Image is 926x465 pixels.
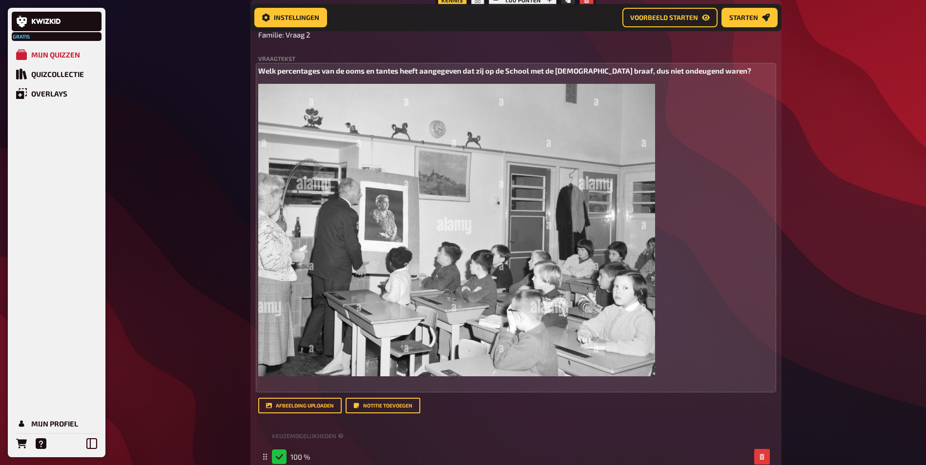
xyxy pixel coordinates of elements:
span: 100 % [290,452,310,461]
span: Instellingen [274,14,319,21]
a: Mijn quizzen [12,45,102,64]
button: Voorbeeld starten [622,8,718,27]
span: Gratis [13,34,30,39]
label: Vraagtekst [258,56,774,61]
span: Starten [729,14,758,21]
div: Quizcollectie [31,70,84,78]
a: Help [31,434,51,453]
span: Voorbeeld starten [630,14,698,21]
a: Bestellingen [12,434,31,453]
button: Instellingen [254,8,327,27]
div: Overlays [31,89,67,98]
a: Overlays [12,84,102,103]
span: Familie: Vraag 2 [258,29,310,40]
div: Mijn profiel [31,419,78,428]
a: Mijn profiel [12,414,102,433]
a: Quizcollectie [12,64,102,84]
img: school [258,84,655,376]
button: Afbeelding uploaden [258,398,342,413]
span: Welk percentages van de ooms en tantes heeft aangegeven dat zij op de School met de [DEMOGRAPHIC_... [258,66,751,75]
span: Keuzemogelijkheden [272,432,336,440]
div: Mijn quizzen [31,50,80,59]
button: Starten [721,8,778,27]
button: Notitie toevoegen [346,398,420,413]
